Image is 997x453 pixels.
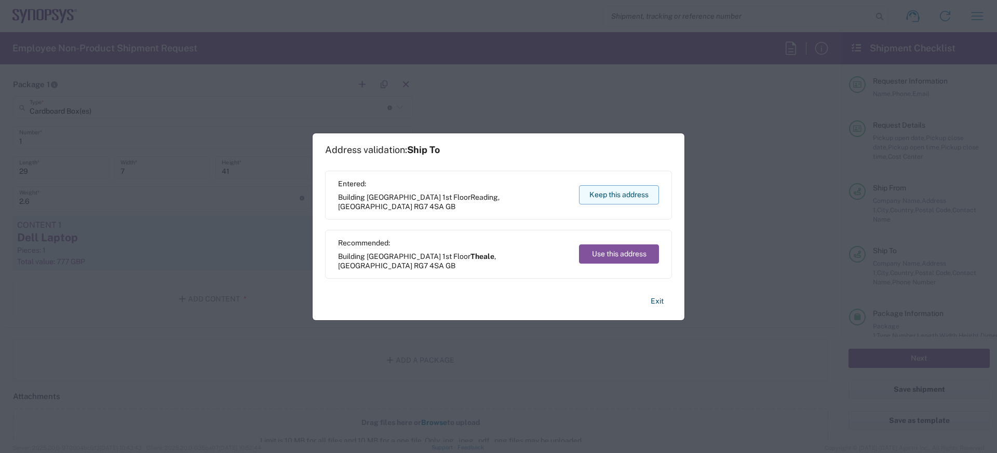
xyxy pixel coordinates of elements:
span: GB [446,262,455,270]
span: Building [GEOGRAPHIC_DATA] 1st Floor , [338,252,569,270]
span: Ship To [407,144,440,155]
span: Entered: [338,179,569,188]
button: Keep this address [579,185,659,204]
span: Reading [470,193,498,201]
span: [GEOGRAPHIC_DATA] [338,202,412,211]
span: [GEOGRAPHIC_DATA] [338,262,412,270]
span: RG7 4SA [414,262,444,270]
h1: Address validation: [325,144,440,156]
button: Use this address [579,244,659,264]
span: Recommended: [338,238,569,248]
span: Building [GEOGRAPHIC_DATA] 1st Floor , [338,193,569,211]
span: GB [446,202,455,211]
button: Exit [642,292,672,310]
span: Theale [470,252,494,260]
span: RG7 4SA [414,202,444,211]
